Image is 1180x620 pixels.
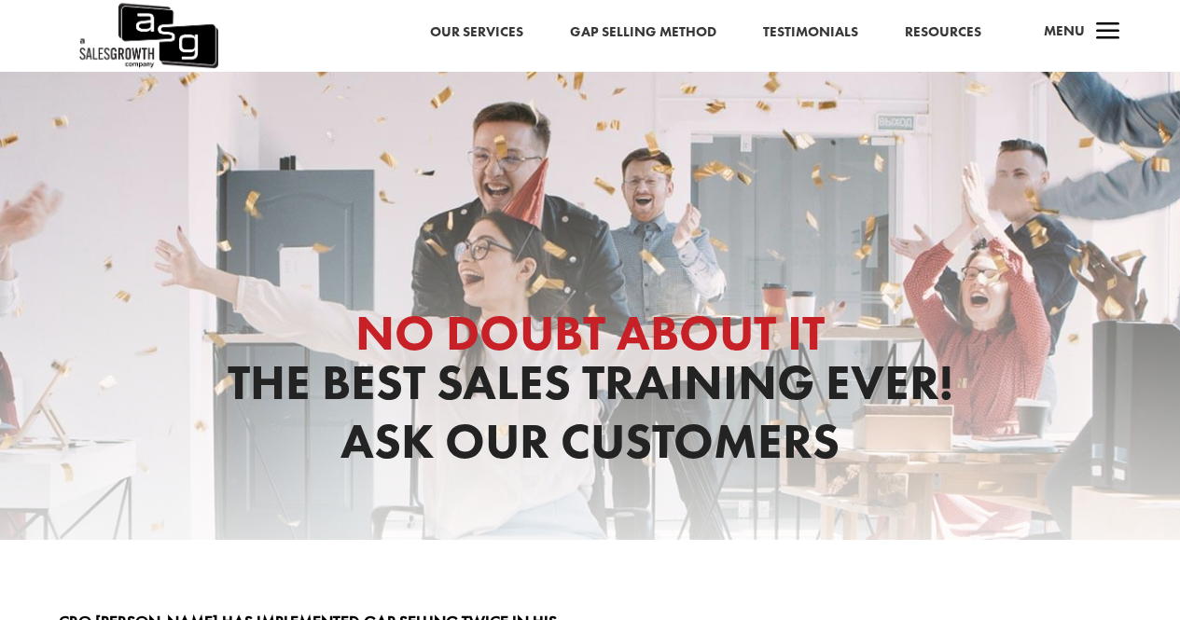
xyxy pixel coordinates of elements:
span: No Doubt About It [355,301,825,365]
h1: Ask Our Customers [59,417,1121,475]
h1: The Best Sales Training Ever! [59,309,1121,417]
span: a [1090,14,1127,51]
a: Our Services [430,21,523,45]
span: Menu [1044,21,1085,40]
a: Testimonials [763,21,858,45]
a: Resources [905,21,981,45]
a: Gap Selling Method [570,21,716,45]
